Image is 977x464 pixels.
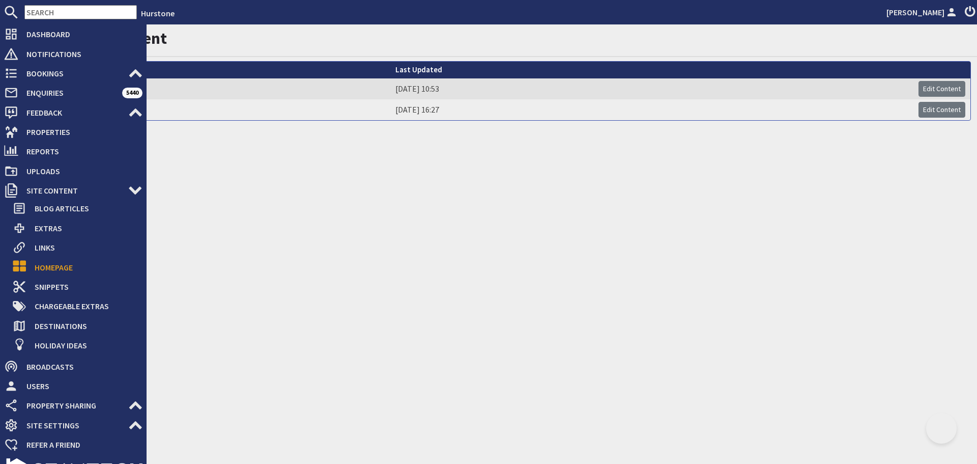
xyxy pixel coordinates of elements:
input: SEARCH [24,5,137,19]
a: Chargeable Extras [12,298,142,314]
span: Site Settings [18,417,128,433]
a: Reports [4,143,142,159]
span: Bookings [18,65,128,81]
a: Snippets [12,279,142,295]
span: 5440 [122,88,142,98]
a: Edit Content [918,81,965,97]
span: Dashboard [18,26,142,42]
span: Holiday Ideas [26,337,142,353]
a: Refer a Friend [4,436,142,453]
span: Users [18,378,142,394]
span: Site Content [18,182,128,199]
td: 1 : Top [31,78,390,99]
a: Feedback [4,104,142,121]
span: Properties [18,124,142,140]
a: Homepage [12,259,142,276]
span: Enquiries [18,85,122,101]
a: Dashboard [4,26,142,42]
a: [PERSON_NAME] [886,6,959,18]
span: Homepage [26,259,142,276]
span: Blog Articles [26,200,142,216]
a: Notifications [4,46,142,62]
a: Destinations [12,318,142,334]
span: Broadcasts [18,359,142,375]
th: Position [31,62,390,78]
span: Refer a Friend [18,436,142,453]
span: Links [26,239,142,256]
th: Last Updated [390,62,913,78]
span: Snippets [26,279,142,295]
span: Notifications [18,46,142,62]
a: Broadcasts [4,359,142,375]
a: Property Sharing [4,397,142,414]
a: Extras [12,220,142,236]
a: Links [12,239,142,256]
td: [DATE] 16:27 [390,99,913,120]
a: Holiday Ideas [12,337,142,353]
span: Extras [26,220,142,236]
span: Feedback [18,104,128,121]
a: Properties [4,124,142,140]
iframe: Toggle Customer Support [926,413,957,444]
span: Chargeable Extras [26,298,142,314]
td: 2 : Left [31,99,390,120]
span: Uploads [18,163,142,179]
span: Reports [18,143,142,159]
a: Bookings [4,65,142,81]
a: Site Settings [4,417,142,433]
a: Users [4,378,142,394]
a: Hurstone [141,8,175,18]
a: Edit Content [918,102,965,118]
span: Destinations [26,318,142,334]
a: Enquiries 5440 [4,85,142,101]
a: Site Content [4,182,142,199]
a: Blog Articles [12,200,142,216]
span: Property Sharing [18,397,128,414]
td: [DATE] 10:53 [390,78,913,99]
a: Uploads [4,163,142,179]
